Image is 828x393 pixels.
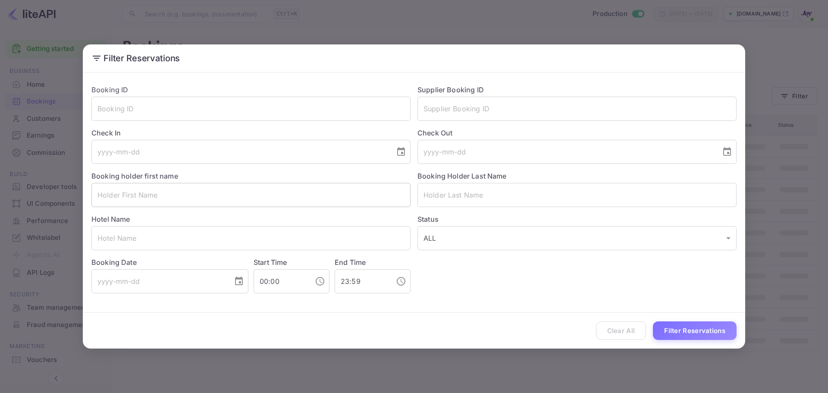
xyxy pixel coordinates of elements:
[653,321,737,340] button: Filter Reservations
[417,140,715,164] input: yyyy-mm-dd
[417,128,737,138] label: Check Out
[91,183,411,207] input: Holder First Name
[417,226,737,250] div: ALL
[417,172,507,180] label: Booking Holder Last Name
[91,85,129,94] label: Booking ID
[91,257,248,267] label: Booking Date
[718,143,736,160] button: Choose date
[392,143,410,160] button: Choose date
[91,128,411,138] label: Check In
[91,215,130,223] label: Hotel Name
[83,44,745,72] h2: Filter Reservations
[311,273,329,290] button: Choose time, selected time is 12:00 AM
[392,273,410,290] button: Choose time, selected time is 11:59 PM
[335,269,389,293] input: hh:mm
[335,258,366,267] label: End Time
[417,85,484,94] label: Supplier Booking ID
[417,97,737,121] input: Supplier Booking ID
[230,273,248,290] button: Choose date
[254,258,287,267] label: Start Time
[91,97,411,121] input: Booking ID
[91,269,227,293] input: yyyy-mm-dd
[417,183,737,207] input: Holder Last Name
[91,172,178,180] label: Booking holder first name
[91,140,389,164] input: yyyy-mm-dd
[417,214,737,224] label: Status
[91,226,411,250] input: Hotel Name
[254,269,308,293] input: hh:mm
